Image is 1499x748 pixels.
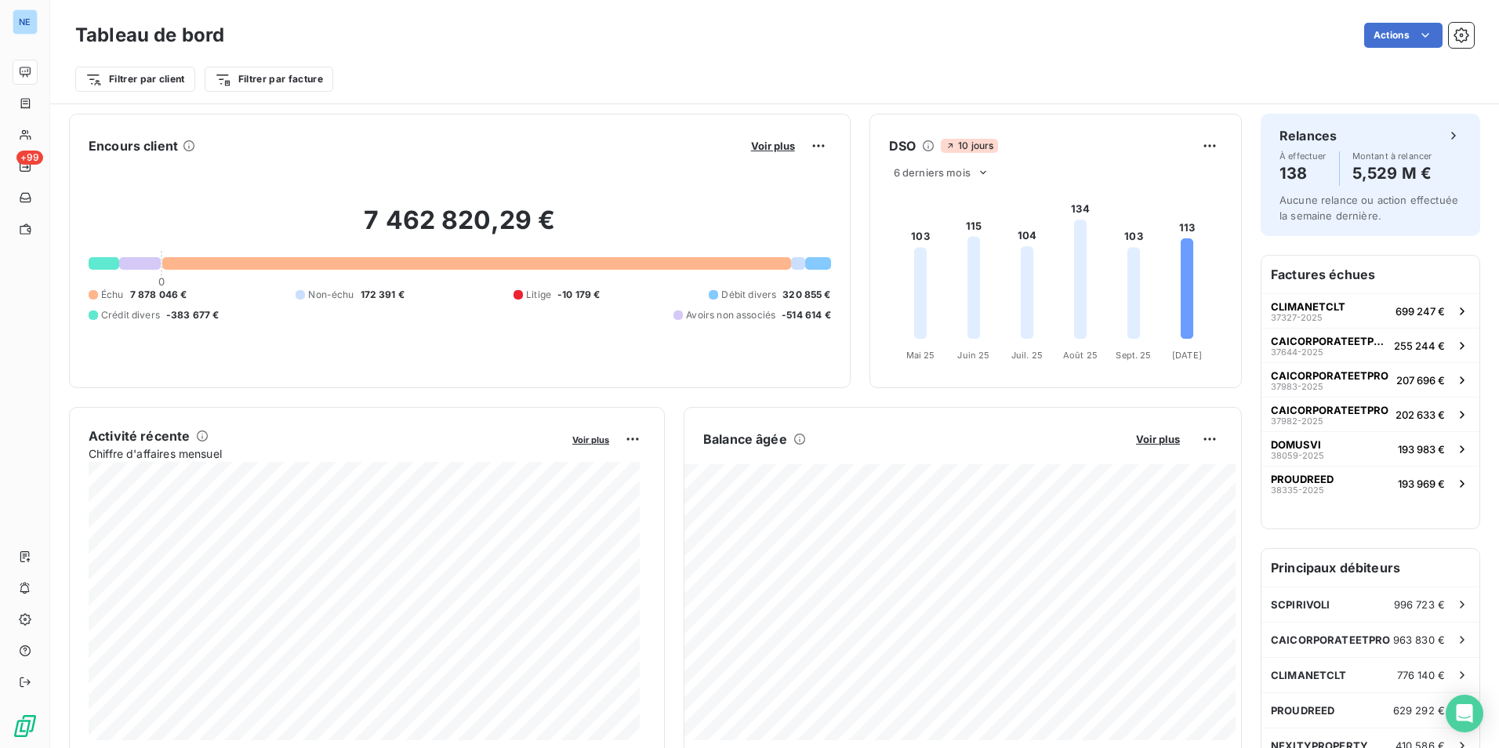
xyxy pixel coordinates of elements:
[1271,669,1347,681] span: CLIMANETCLT
[751,140,795,152] span: Voir plus
[1172,350,1202,361] tspan: [DATE]
[568,432,614,446] button: Voir plus
[1271,382,1323,391] span: 37983-2025
[1393,634,1445,646] span: 963 830 €
[1136,433,1180,445] span: Voir plus
[1446,695,1483,732] div: Open Intercom Messenger
[782,288,830,302] span: 320 855 €
[1398,477,1445,490] span: 193 969 €
[557,288,600,302] span: -10 179 €
[101,288,124,302] span: Échu
[1271,300,1345,313] span: CLIMANETCLT
[1261,256,1479,293] h6: Factures échues
[1279,151,1327,161] span: À effectuer
[1352,161,1432,186] h4: 5,529 M €
[1394,340,1445,352] span: 255 244 €
[1011,350,1043,361] tspan: Juil. 25
[686,308,775,322] span: Avoirs non associés
[1271,704,1334,717] span: PROUDREED
[1271,404,1388,416] span: CAICORPORATEETPRO
[1063,350,1098,361] tspan: Août 25
[1271,313,1323,322] span: 37327-2025
[1261,549,1479,586] h6: Principaux débiteurs
[782,308,831,322] span: -514 614 €
[1261,293,1479,328] button: CLIMANETCLT37327-2025699 247 €
[1131,432,1185,446] button: Voir plus
[1279,126,1337,145] h6: Relances
[89,427,190,445] h6: Activité récente
[1271,634,1391,646] span: CAICORPORATEETPRO
[1279,161,1327,186] h4: 138
[957,350,989,361] tspan: Juin 25
[1396,408,1445,421] span: 202 633 €
[89,136,178,155] h6: Encours client
[1271,485,1324,495] span: 38335-2025
[16,151,43,165] span: +99
[1271,369,1388,382] span: CAICORPORATEETPRO
[13,714,38,739] img: Logo LeanPay
[1261,328,1479,362] button: CAICORPORATEETPRO37644-2025255 244 €
[1396,305,1445,318] span: 699 247 €
[941,139,998,153] span: 10 jours
[130,288,187,302] span: 7 878 046 €
[1261,466,1479,500] button: PROUDREED38335-2025193 969 €
[89,205,831,252] h2: 7 462 820,29 €
[1271,473,1334,485] span: PROUDREED
[1394,598,1445,611] span: 996 723 €
[1261,397,1479,431] button: CAICORPORATEETPRO37982-2025202 633 €
[1352,151,1432,161] span: Montant à relancer
[1398,443,1445,456] span: 193 983 €
[1271,438,1321,451] span: DOMUSVI
[1279,194,1458,222] span: Aucune relance ou action effectuée la semaine dernière.
[1271,335,1388,347] span: CAICORPORATEETPRO
[1271,416,1323,426] span: 37982-2025
[205,67,333,92] button: Filtrer par facture
[721,288,776,302] span: Débit divers
[1397,669,1445,681] span: 776 140 €
[906,350,935,361] tspan: Mai 25
[13,9,38,34] div: NE
[1393,704,1445,717] span: 629 292 €
[1271,598,1330,611] span: SCPIRIVOLI
[1116,350,1151,361] tspan: Sept. 25
[75,67,195,92] button: Filtrer par client
[746,139,800,153] button: Voir plus
[361,288,405,302] span: 172 391 €
[308,288,354,302] span: Non-échu
[1396,374,1445,387] span: 207 696 €
[1261,362,1479,397] button: CAICORPORATEETPRO37983-2025207 696 €
[572,434,609,445] span: Voir plus
[166,308,220,322] span: -383 677 €
[894,166,971,179] span: 6 derniers mois
[1271,451,1324,460] span: 38059-2025
[75,21,224,49] h3: Tableau de bord
[158,275,165,288] span: 0
[703,430,787,448] h6: Balance âgée
[1261,431,1479,466] button: DOMUSVI38059-2025193 983 €
[526,288,551,302] span: Litige
[89,445,561,462] span: Chiffre d'affaires mensuel
[101,308,160,322] span: Crédit divers
[1364,23,1443,48] button: Actions
[889,136,916,155] h6: DSO
[1271,347,1323,357] span: 37644-2025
